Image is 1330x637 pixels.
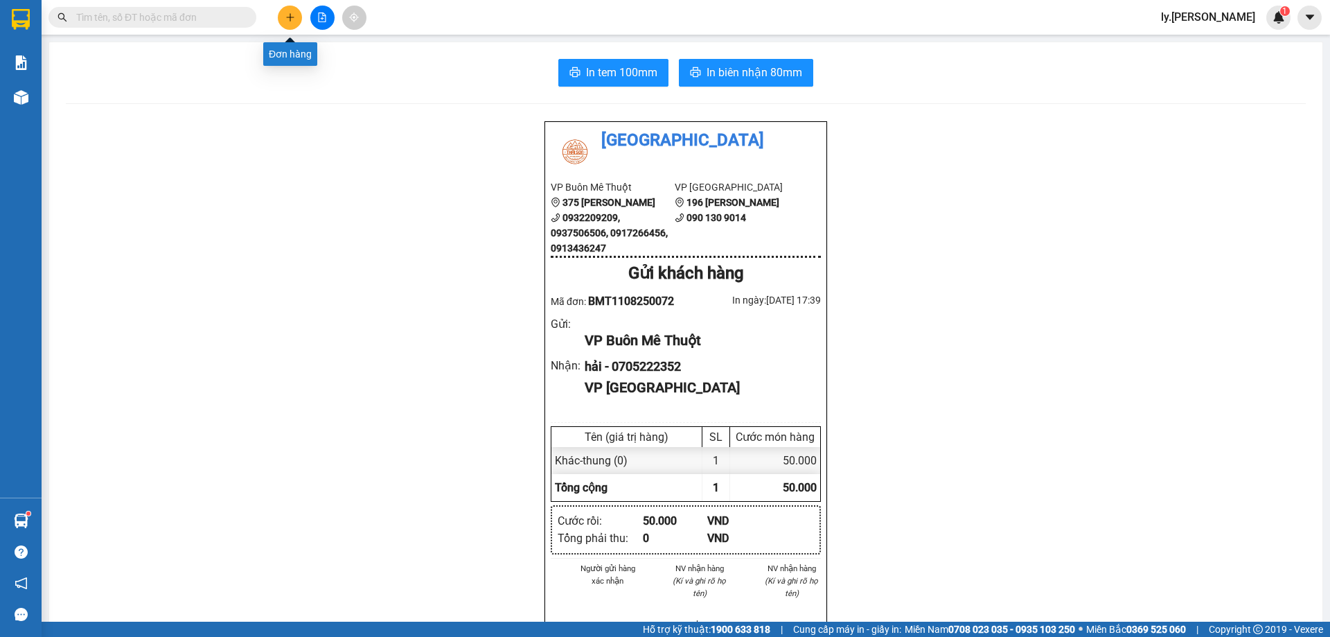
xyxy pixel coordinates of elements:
[551,293,686,310] div: Mã đơn:
[96,98,184,143] li: VP [GEOGRAPHIC_DATA]
[26,512,30,516] sup: 1
[706,430,726,444] div: SL
[278,6,302,30] button: plus
[1280,6,1290,16] sup: 1
[643,512,707,530] div: 50.000
[707,512,772,530] div: VND
[1126,624,1186,635] strong: 0369 525 060
[342,6,366,30] button: aim
[551,180,675,195] li: VP Buôn Mê Thuột
[7,98,96,113] li: VP Buôn Mê Thuột
[551,212,668,254] b: 0932209209, 0937506506, 0917266456, 0913436247
[675,180,799,195] li: VP [GEOGRAPHIC_DATA]
[707,64,802,81] span: In biên nhận 80mm
[555,481,608,494] span: Tổng cộng
[1079,627,1083,632] span: ⚪️
[686,293,821,308] div: In ngày: [DATE] 17:39
[793,622,901,637] span: Cung cấp máy in - giấy in:
[349,12,359,22] span: aim
[673,576,726,598] i: (Kí và ghi rõ họ tên)
[551,128,599,176] img: logo.jpg
[578,562,637,587] li: Người gửi hàng xác nhận
[948,624,1075,635] strong: 0708 023 035 - 0935 103 250
[702,447,730,474] div: 1
[551,128,821,154] li: [GEOGRAPHIC_DATA]
[585,357,810,376] div: hải - 0705222352
[1282,6,1287,16] span: 1
[713,481,719,494] span: 1
[1253,625,1263,634] span: copyright
[317,12,327,22] span: file-add
[586,64,657,81] span: In tem 100mm
[558,530,643,547] div: Tổng phải thu :
[765,576,818,598] i: (Kí và ghi rõ họ tên)
[686,197,779,208] b: 196 [PERSON_NAME]
[76,10,240,25] input: Tìm tên, số ĐT hoặc mã đơn
[14,90,28,105] img: warehouse-icon
[551,261,821,287] div: Gửi khách hàng
[585,330,810,351] div: VP Buôn Mê Thuột
[585,377,810,399] div: VP [GEOGRAPHIC_DATA]
[643,622,770,637] span: Hỗ trợ kỹ thuật:
[690,67,701,80] span: printer
[558,512,643,530] div: Cước rồi :
[555,430,698,444] div: Tên (giá trị hàng)
[1150,8,1266,26] span: ly.[PERSON_NAME]
[551,198,560,207] span: environment
[14,514,28,528] img: warehouse-icon
[551,357,585,374] div: Nhận :
[679,59,813,87] button: printerIn biên nhận 80mm
[57,12,67,22] span: search
[562,197,655,208] b: 375 [PERSON_NAME]
[762,562,821,575] li: NV nhận hàng
[675,213,684,222] span: phone
[783,481,817,494] span: 50.000
[14,55,28,70] img: solution-icon
[1297,6,1322,30] button: caret-down
[285,12,295,22] span: plus
[1273,11,1285,24] img: icon-new-feature
[734,430,817,444] div: Cước món hàng
[730,447,820,474] div: 50.000
[7,7,201,82] li: [GEOGRAPHIC_DATA]
[263,42,317,66] div: Đơn hàng
[551,315,585,333] div: Gửi :
[1304,11,1316,24] span: caret-down
[12,9,30,30] img: logo-vxr
[671,617,729,629] li: Ly
[905,622,1075,637] span: Miền Nam
[781,622,783,637] span: |
[707,530,772,547] div: VND
[7,7,55,55] img: logo.jpg
[686,212,746,223] b: 090 130 9014
[588,295,674,308] span: BMT1108250072
[711,624,770,635] strong: 1900 633 818
[643,530,707,547] div: 0
[675,198,684,207] span: environment
[310,6,335,30] button: file-add
[558,59,668,87] button: printerIn tem 100mm
[1196,622,1198,637] span: |
[15,608,28,621] span: message
[569,67,580,80] span: printer
[551,213,560,222] span: phone
[1086,622,1186,637] span: Miền Bắc
[555,454,628,467] span: Khác - thung (0)
[671,562,729,575] li: NV nhận hàng
[15,577,28,590] span: notification
[15,546,28,559] span: question-circle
